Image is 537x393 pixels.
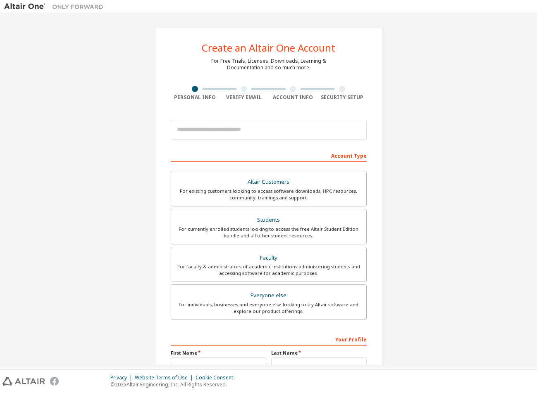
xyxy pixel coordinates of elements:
img: Altair One [4,2,107,11]
div: Privacy [110,374,135,381]
div: For currently enrolled students looking to access the free Altair Student Edition bundle and all ... [176,226,361,239]
div: Account Type [171,149,367,162]
div: For individuals, businesses and everyone else looking to try Altair software and explore our prod... [176,301,361,315]
div: For faculty & administrators of academic institutions administering students and accessing softwa... [176,263,361,277]
div: Security Setup [317,94,367,101]
div: Students [176,214,361,226]
div: Everyone else [176,290,361,301]
div: Your Profile [171,332,367,346]
div: For existing customers looking to access software downloads, HPC resources, community, trainings ... [176,188,361,201]
div: Verify Email [220,94,269,101]
img: altair_logo.svg [2,377,45,386]
div: Personal Info [171,94,220,101]
label: First Name [171,350,266,356]
div: For Free Trials, Licenses, Downloads, Learning & Documentation and so much more. [211,58,326,71]
p: © 2025 Altair Engineering, Inc. All Rights Reserved. [110,381,238,388]
div: Website Terms of Use [135,374,196,381]
div: Create an Altair One Account [202,43,335,53]
div: Faculty [176,252,361,264]
div: Cookie Consent [196,374,238,381]
div: Account Info [269,94,318,101]
div: Altair Customers [176,176,361,188]
label: Last Name [271,350,367,356]
img: facebook.svg [50,377,59,386]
